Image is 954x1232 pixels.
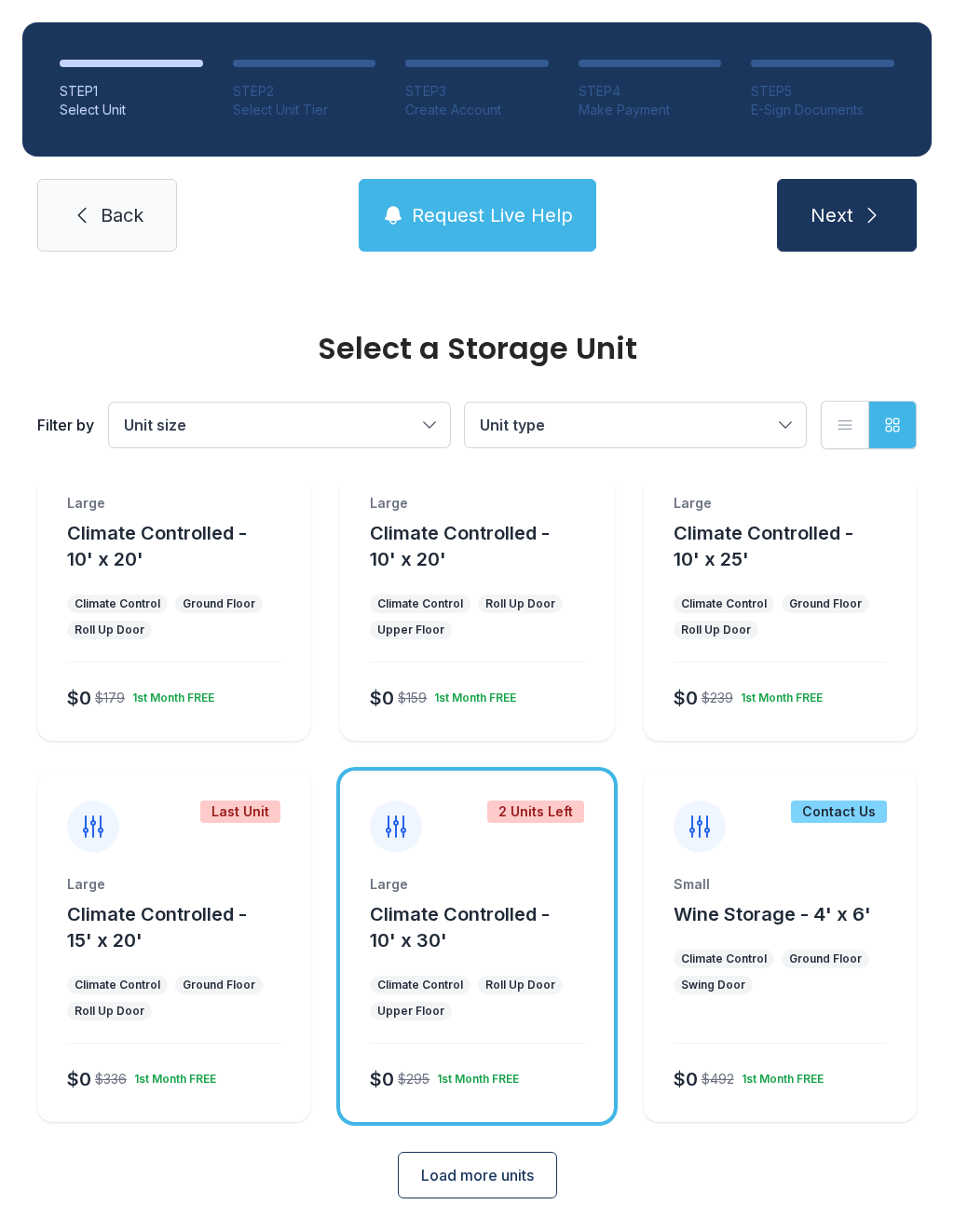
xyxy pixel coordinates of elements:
span: Load more units [421,1164,534,1186]
div: Climate Control [681,596,767,611]
div: Climate Control [377,978,463,992]
div: $295 [398,1070,429,1088]
div: $0 [67,685,91,711]
div: E-Sign Documents [751,101,894,119]
button: Wine Storage - 4' x 6' [674,901,871,927]
div: Select Unit [60,101,203,119]
div: $336 [95,1070,127,1088]
div: Make Payment [579,101,722,119]
div: STEP 5 [751,82,894,101]
span: Request Live Help [412,202,573,228]
div: STEP 4 [579,82,722,101]
div: Roll Up Door [75,1004,144,1019]
span: Wine Storage - 4' x 6' [674,903,871,925]
div: 1st Month FREE [429,1064,519,1087]
div: 2 Units Left [487,801,584,823]
div: 1st Month FREE [127,1064,216,1087]
div: $239 [702,689,733,707]
div: Ground Floor [789,596,862,611]
button: Unit type [465,403,806,447]
span: Climate Controlled - 10' x 20' [67,522,247,570]
div: STEP 1 [60,82,203,101]
div: Last Unit [200,801,280,823]
div: Large [674,494,887,513]
div: Select Unit Tier [233,101,376,119]
div: Swing Door [681,978,745,992]
div: STEP 2 [233,82,376,101]
div: Climate Control [75,596,160,611]
div: Large [370,875,583,894]
div: 1st Month FREE [734,1064,824,1087]
span: Climate Controlled - 10' x 25' [674,522,853,570]
div: Large [370,494,583,513]
button: Unit size [109,403,450,447]
span: Climate Controlled - 10' x 30' [370,903,550,951]
div: $0 [674,685,698,711]
div: $0 [370,685,394,711]
div: Ground Floor [183,596,255,611]
div: Select a Storage Unit [37,334,917,363]
button: Climate Controlled - 15' x 20' [67,901,303,953]
div: 1st Month FREE [125,683,214,705]
div: Upper Floor [377,623,444,637]
div: Large [67,875,280,894]
div: Ground Floor [183,978,255,992]
span: Climate Controlled - 15' x 20' [67,903,247,951]
span: Climate Controlled - 10' x 20' [370,522,550,570]
div: STEP 3 [405,82,549,101]
button: Climate Controlled - 10' x 25' [674,520,909,572]
div: $179 [95,689,125,707]
div: Climate Control [75,978,160,992]
div: 1st Month FREE [733,683,823,705]
div: Climate Control [681,951,767,966]
div: $0 [674,1066,698,1092]
button: Climate Controlled - 10' x 20' [67,520,303,572]
span: Next [811,202,853,228]
span: Unit type [480,416,545,434]
div: Roll Up Door [75,623,144,637]
div: Filter by [37,414,94,436]
span: Back [101,202,143,228]
div: Roll Up Door [485,978,555,992]
div: Create Account [405,101,549,119]
button: Climate Controlled - 10' x 20' [370,520,606,572]
div: $0 [370,1066,394,1092]
div: Ground Floor [789,951,862,966]
div: $159 [398,689,427,707]
span: Unit size [124,416,186,434]
div: Roll Up Door [681,623,751,637]
div: Climate Control [377,596,463,611]
div: Contact Us [791,801,887,823]
div: $492 [702,1070,734,1088]
div: $0 [67,1066,91,1092]
div: Upper Floor [377,1004,444,1019]
button: Climate Controlled - 10' x 30' [370,901,606,953]
div: Small [674,875,887,894]
div: 1st Month FREE [427,683,516,705]
div: Roll Up Door [485,596,555,611]
div: Large [67,494,280,513]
